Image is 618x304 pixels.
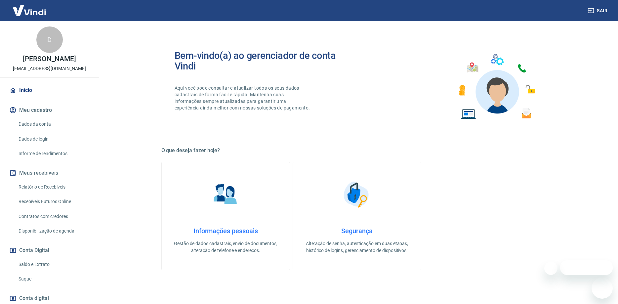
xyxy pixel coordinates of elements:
[8,103,91,117] button: Meu cadastro
[586,5,610,17] button: Sair
[16,147,91,160] a: Informe de rendimentos
[36,26,63,53] div: D
[8,0,51,21] img: Vindi
[304,240,410,254] p: Alteração de senha, autenticação em duas etapas, histórico de logins, gerenciamento de dispositivos.
[175,50,357,71] h2: Bem-vindo(a) ao gerenciador de conta Vindi
[13,65,86,72] p: [EMAIL_ADDRESS][DOMAIN_NAME]
[161,147,553,154] h5: O que deseja fazer hoje?
[304,227,410,235] h4: Segurança
[172,240,279,254] p: Gestão de dados cadastrais, envio de documentos, alteração de telefone e endereços.
[19,294,49,303] span: Conta digital
[16,224,91,238] a: Disponibilização de agenda
[16,117,91,131] a: Dados da conta
[340,178,373,211] img: Segurança
[16,180,91,194] a: Relatório de Recebíveis
[175,85,311,111] p: Aqui você pode consultar e atualizar todos os seus dados cadastrais de forma fácil e rápida. Mant...
[16,258,91,271] a: Saldo e Extrato
[161,162,290,270] a: Informações pessoaisInformações pessoaisGestão de dados cadastrais, envio de documentos, alteraçã...
[16,272,91,286] a: Saque
[8,83,91,98] a: Início
[8,166,91,180] button: Meus recebíveis
[8,243,91,258] button: Conta Digital
[16,210,91,223] a: Contratos com credores
[544,262,557,275] iframe: Fechar mensagem
[16,132,91,146] a: Dados de login
[172,227,279,235] h4: Informações pessoais
[16,195,91,208] a: Recebíveis Futuros Online
[23,56,76,63] p: [PERSON_NAME]
[209,178,242,211] img: Informações pessoais
[293,162,421,270] a: SegurançaSegurançaAlteração de senha, autenticação em duas etapas, histórico de logins, gerenciam...
[453,50,540,123] img: Imagem de um avatar masculino com diversos icones exemplificando as funcionalidades do gerenciado...
[560,260,613,275] iframe: Mensagem da empresa
[592,278,613,299] iframe: Botão para abrir a janela de mensagens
